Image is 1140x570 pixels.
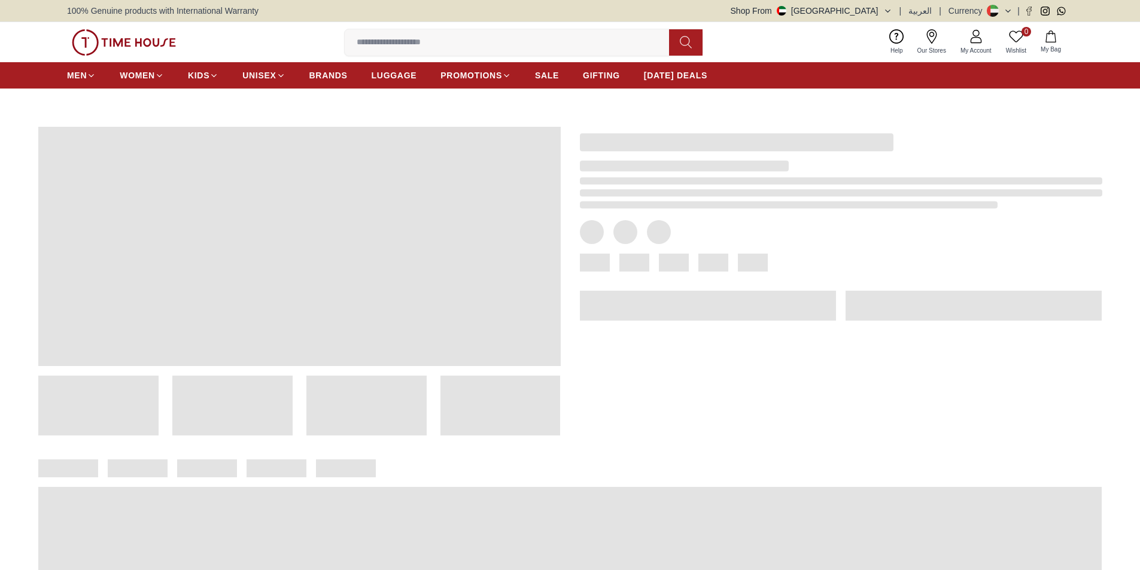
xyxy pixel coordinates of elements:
[583,65,620,86] a: GIFTING
[644,65,707,86] a: [DATE] DEALS
[535,69,559,81] span: SALE
[1017,5,1020,17] span: |
[67,65,96,86] a: MEN
[242,65,285,86] a: UNISEX
[535,65,559,86] a: SALE
[1001,46,1031,55] span: Wishlist
[583,69,620,81] span: GIFTING
[1025,7,1033,16] a: Facebook
[939,5,941,17] span: |
[949,5,987,17] div: Currency
[372,65,417,86] a: LUGGAGE
[188,69,209,81] span: KIDS
[67,5,259,17] span: 100% Genuine products with International Warranty
[886,46,908,55] span: Help
[242,69,276,81] span: UNISEX
[440,69,502,81] span: PROMOTIONS
[188,65,218,86] a: KIDS
[120,65,164,86] a: WOMEN
[1033,28,1068,56] button: My Bag
[1036,45,1066,54] span: My Bag
[731,5,892,17] button: Shop From[GEOGRAPHIC_DATA]
[908,5,932,17] button: العربية
[899,5,902,17] span: |
[644,69,707,81] span: [DATE] DEALS
[1057,7,1066,16] a: Whatsapp
[120,69,155,81] span: WOMEN
[309,69,348,81] span: BRANDS
[910,27,953,57] a: Our Stores
[999,27,1033,57] a: 0Wishlist
[883,27,910,57] a: Help
[309,65,348,86] a: BRANDS
[440,65,511,86] a: PROMOTIONS
[72,29,176,56] img: ...
[913,46,951,55] span: Our Stores
[67,69,87,81] span: MEN
[1041,7,1050,16] a: Instagram
[956,46,996,55] span: My Account
[1022,27,1031,36] span: 0
[777,6,786,16] img: United Arab Emirates
[372,69,417,81] span: LUGGAGE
